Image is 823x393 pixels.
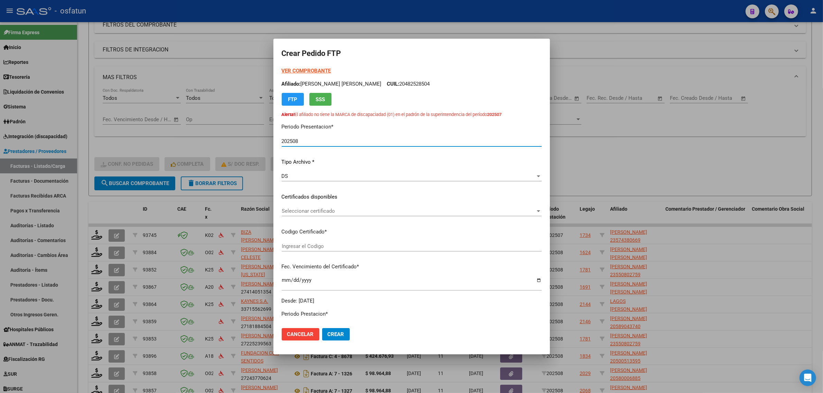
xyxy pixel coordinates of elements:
p: Tipo Archivo * [282,158,542,166]
button: Cancelar [282,328,319,341]
div: Open Intercom Messenger [799,370,816,386]
p: Periodo Prestacion [282,310,542,318]
p: Codigo Certificado [282,228,542,236]
span: CUIL: [387,81,400,87]
strong: 202507 [487,112,502,117]
button: FTP [282,93,304,106]
span: Seleccionar certificado [282,208,535,214]
a: VER COMPROBANTE [282,68,331,74]
span: Afiliado: [282,81,301,87]
span: DS [282,173,288,179]
div: Desde: [DATE] [282,297,542,305]
span: SSS [316,96,325,103]
span: Cancelar [287,331,314,337]
p: Periodo Presentacion [282,123,542,131]
h2: Crear Pedido FTP [282,47,542,60]
span: Crear [328,331,344,337]
p: El afiliado no tiene la MARCA de discapaciadad (01) en el padrón de la superintendencia del período [282,111,542,118]
p: [PERSON_NAME] [PERSON_NAME] 20482528504 [282,80,542,88]
button: Crear [322,328,350,341]
button: SSS [309,93,331,106]
p: Fec. Vencimiento del Certificado [282,263,542,271]
p: Certificados disponibles [282,193,542,201]
span: FTP [288,96,297,103]
strong: Alerta! [282,112,295,117]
